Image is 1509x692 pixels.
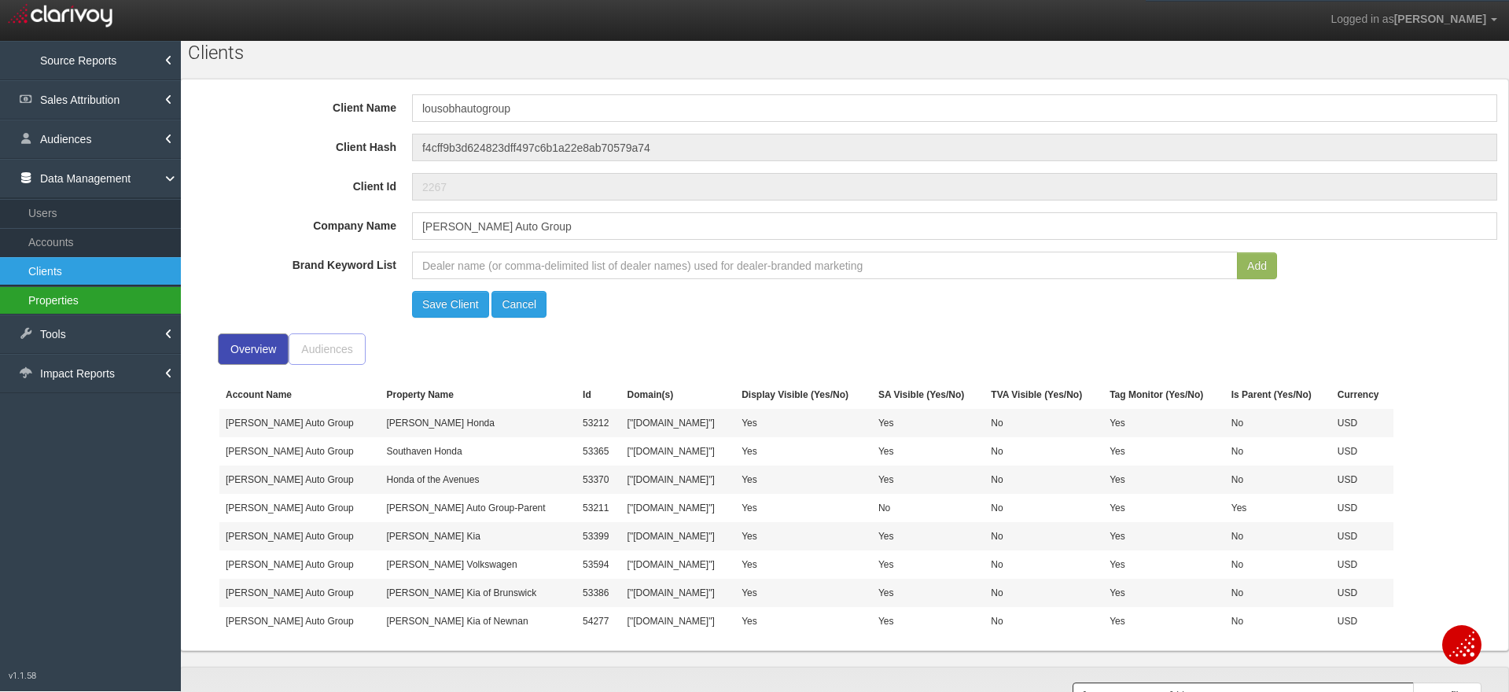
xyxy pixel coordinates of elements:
[621,381,736,409] th: Domain(s)
[872,494,985,522] td: No
[381,409,577,437] td: [PERSON_NAME] Honda
[872,437,985,466] td: Yes
[381,607,577,635] td: [PERSON_NAME] Kia of Newnan
[576,437,621,466] td: 53365
[381,522,577,550] td: [PERSON_NAME] Kia
[219,579,381,607] td: [PERSON_NAME] Auto Group
[381,550,577,579] td: [PERSON_NAME] Volkswagen
[576,494,621,522] td: 53211
[1331,409,1393,437] td: USD
[289,333,365,365] div: Audiences
[381,466,577,494] td: Honda of the Avenues
[1331,466,1393,494] td: USD
[576,466,621,494] td: 53370
[184,134,404,155] label: Client Hash
[985,494,1103,522] td: No
[1331,494,1393,522] td: USD
[1330,13,1393,25] span: Logged in as
[1331,381,1393,409] th: Currency
[872,579,985,607] td: Yes
[412,252,1238,279] input: Dealer name (or comma-delimited list of dealer names) used for dealer-branded marketing
[735,409,872,437] td: Yes
[1103,381,1225,409] th: Tag Monitor (Yes/No)
[381,579,577,607] td: [PERSON_NAME] Kia of Brunswick
[735,437,872,466] td: Yes
[1319,1,1509,39] a: Logged in as[PERSON_NAME]
[1225,550,1331,579] td: No
[412,134,1497,161] input: Client Hash
[576,522,621,550] td: 53399
[621,579,736,607] td: ["[DOMAIN_NAME]"]
[1225,522,1331,550] td: No
[1103,550,1225,579] td: Yes
[985,437,1103,466] td: No
[985,579,1103,607] td: No
[735,466,872,494] td: Yes
[219,466,381,494] td: [PERSON_NAME] Auto Group
[735,381,872,409] th: Display Visible (Yes/No)
[872,409,985,437] td: Yes
[985,381,1103,409] th: TVA Visible (Yes/No)
[576,381,621,409] th: Id
[184,173,404,194] label: Client Id
[184,94,404,116] label: Client Name
[1225,607,1331,635] td: No
[872,550,985,579] td: Yes
[1103,409,1225,437] td: Yes
[1103,522,1225,550] td: Yes
[1103,466,1225,494] td: Yes
[576,409,621,437] td: 53212
[412,173,1497,201] input: Client Id
[735,494,872,522] td: Yes
[1225,579,1331,607] td: No
[1103,607,1225,635] td: Yes
[1225,437,1331,466] td: No
[412,212,1497,240] input: Company Name
[1225,466,1331,494] td: No
[576,579,621,607] td: 53386
[621,550,736,579] td: ["[DOMAIN_NAME]"]
[1103,494,1225,522] td: Yes
[1225,494,1331,522] td: Yes
[872,381,985,409] th: SA Visible (Yes/No)
[985,607,1103,635] td: No
[621,466,736,494] td: ["[DOMAIN_NAME]"]
[1225,381,1331,409] th: Is Parent (Yes/No)
[1394,13,1486,25] span: [PERSON_NAME]
[985,409,1103,437] td: No
[412,94,1497,122] input: Client Name
[985,466,1103,494] td: No
[735,550,872,579] td: Yes
[184,212,404,234] label: Company Name
[219,409,381,437] td: [PERSON_NAME] Auto Group
[491,291,547,318] button: Cancel
[985,522,1103,550] td: No
[412,291,489,318] button: Save Client
[381,381,577,409] th: Property Name
[872,466,985,494] td: Yes
[1331,437,1393,466] td: USD
[985,550,1103,579] td: No
[219,607,381,635] td: [PERSON_NAME] Auto Group
[621,522,736,550] td: ["[DOMAIN_NAME]"]
[218,333,289,365] div: Overview
[219,437,381,466] td: [PERSON_NAME] Auto Group
[735,522,872,550] td: Yes
[1103,437,1225,466] td: Yes
[872,607,985,635] td: Yes
[1331,607,1393,635] td: USD
[381,494,577,522] td: [PERSON_NAME] Auto Group-Parent
[621,494,736,522] td: ["[DOMAIN_NAME]"]
[1103,579,1225,607] td: Yes
[219,381,381,409] th: Account Name
[735,607,872,635] td: Yes
[1331,550,1393,579] td: USD
[621,437,736,466] td: ["[DOMAIN_NAME]"]
[735,579,872,607] td: Yes
[576,550,621,579] td: 53594
[219,494,381,522] td: [PERSON_NAME] Auto Group
[1237,252,1277,279] button: Add
[1331,579,1393,607] td: USD
[1331,522,1393,550] td: USD
[219,522,381,550] td: [PERSON_NAME] Auto Group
